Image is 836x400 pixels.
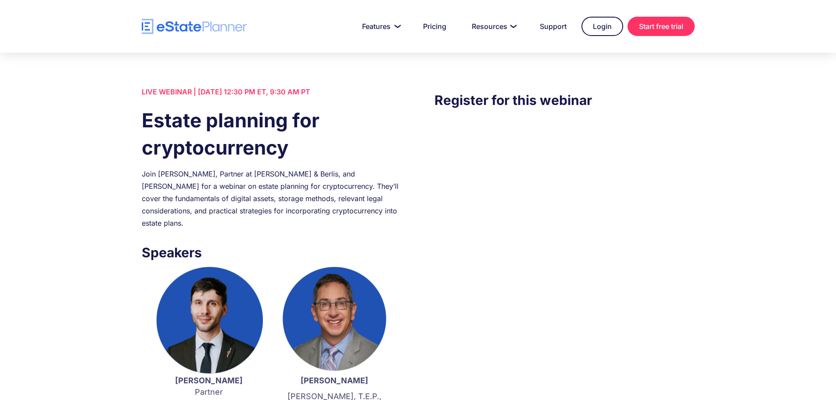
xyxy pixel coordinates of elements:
[413,18,457,35] a: Pricing
[434,90,694,110] h3: Register for this webinar
[142,19,247,34] a: home
[434,128,694,277] iframe: Form 0
[142,242,402,263] h3: Speakers
[142,86,402,98] div: LIVE WEBINAR | [DATE] 12:30 PM ET, 9:30 AM PT
[461,18,525,35] a: Resources
[581,17,623,36] a: Login
[529,18,577,35] a: Support
[142,107,402,161] h1: Estate planning for cryptocurrency
[155,375,263,398] p: Partner
[301,376,368,385] strong: [PERSON_NAME]
[142,168,402,229] div: Join [PERSON_NAME], Partner at [PERSON_NAME] & Berlis, and [PERSON_NAME] for a webinar on estate ...
[352,18,408,35] a: Features
[175,376,243,385] strong: [PERSON_NAME]
[628,17,695,36] a: Start free trial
